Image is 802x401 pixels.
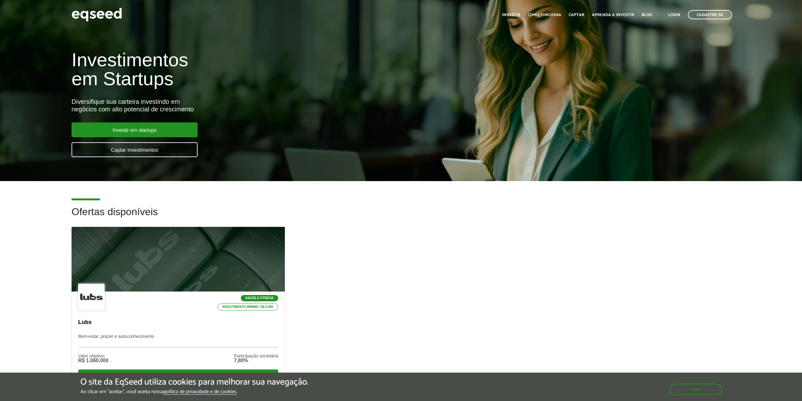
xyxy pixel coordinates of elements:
div: Diversifique sua carteira investindo em negócios com alto potencial de crescimento [72,98,463,113]
p: Bem-estar, prazer e autoconhecimento [78,334,278,347]
a: Como funciona [528,13,561,17]
div: Ver oferta [78,369,278,383]
a: Blog [642,13,652,17]
a: Cadastre-se [688,10,732,19]
p: Investimento mínimo: R$ 5.000 [217,304,279,310]
a: Aprenda a investir [592,13,634,17]
h1: Investimentos em Startups [72,50,463,88]
p: Lubs [78,319,278,326]
div: Valor objetivo [78,354,108,358]
a: Captar investimentos [72,142,198,157]
div: Participação societária [234,354,278,358]
button: Aceitar [669,384,722,395]
a: Saúde e Fitness Investimento mínimo: R$ 5.000 Lubs Bem-estar, prazer e autoconhecimento Valor obj... [72,227,285,387]
img: EqSeed [72,6,122,23]
p: Saúde e Fitness [241,295,278,301]
a: Login [668,13,680,17]
a: política de privacidade e de cookies [164,389,236,395]
div: 7,80% [234,358,278,363]
h5: O site da EqSeed utiliza cookies para melhorar sua navegação. [80,377,309,387]
p: Ao clicar em "aceitar", você aceita nossa . [80,389,309,395]
div: R$ 1.060.000 [78,358,108,363]
a: Captar [569,13,584,17]
h2: Ofertas disponíveis [72,206,730,227]
a: Investir em startups [72,122,198,137]
a: Investir [502,13,520,17]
